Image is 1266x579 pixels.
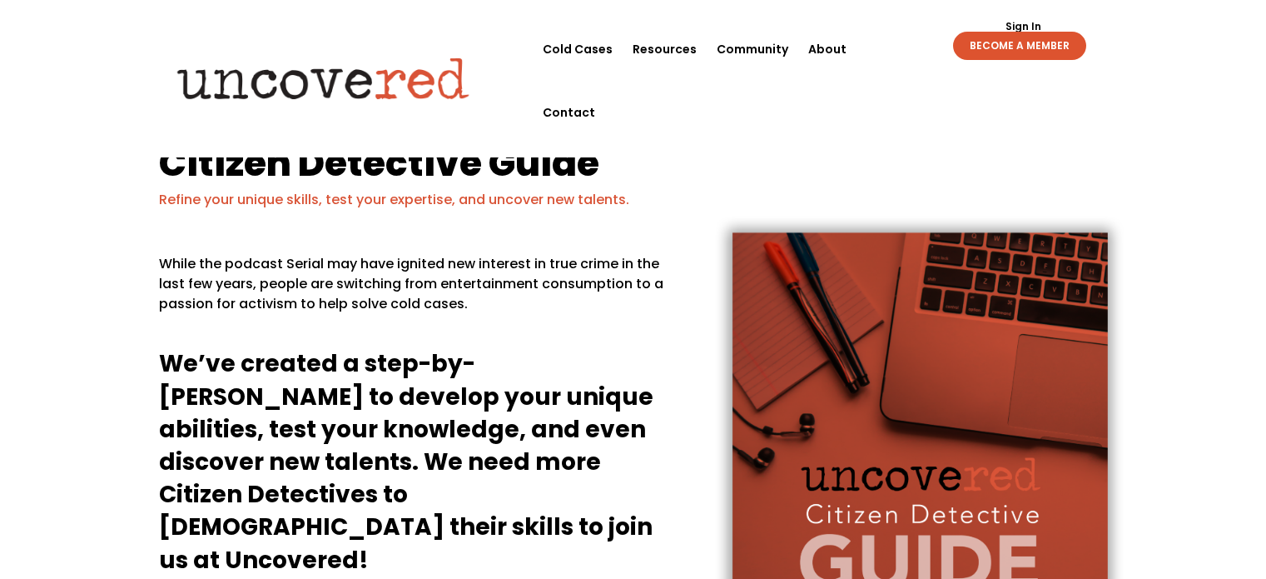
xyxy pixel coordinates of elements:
p: Refine your unique skills, test your expertise, and uncover new talents. [159,190,1108,210]
a: Cold Cases [543,17,613,81]
a: Resources [633,17,697,81]
a: Community [717,17,788,81]
h1: Citizen Detective Guide [159,144,1108,190]
a: Contact [543,81,595,144]
p: While the podcast Serial may have ignited new interest in true crime in the last few years, peopl... [159,254,674,327]
a: Sign In [996,22,1050,32]
a: About [808,17,846,81]
a: BECOME A MEMBER [953,32,1086,60]
img: Uncovered logo [163,46,484,111]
